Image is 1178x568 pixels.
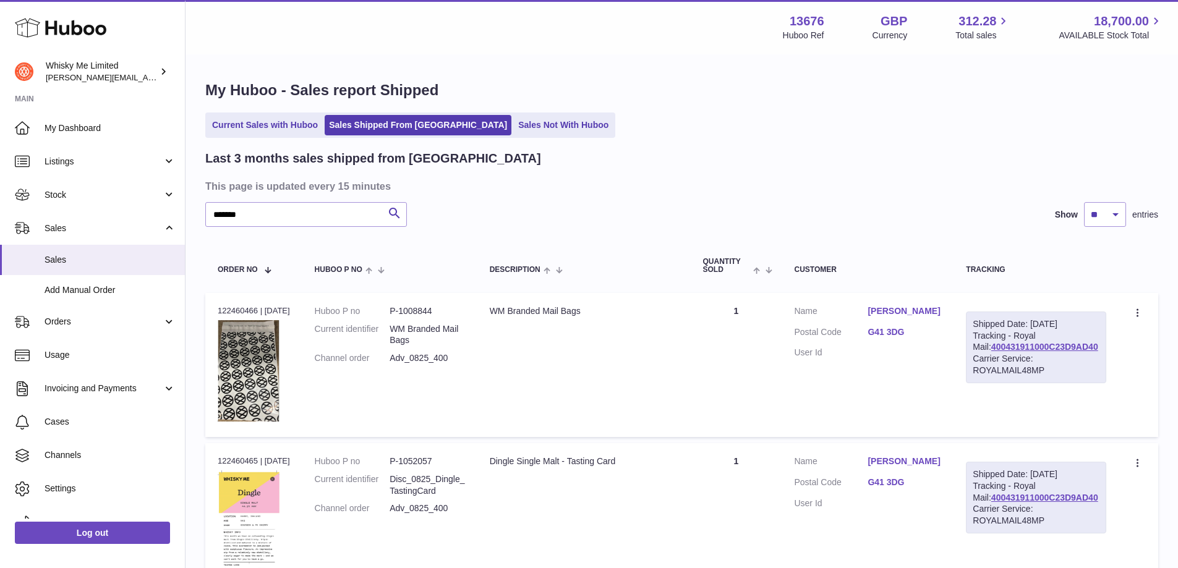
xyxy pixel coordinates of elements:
strong: GBP [881,13,907,30]
dt: Postal Code [794,326,868,341]
div: 122460465 | [DATE] [218,456,290,467]
a: Log out [15,522,170,544]
span: Usage [45,349,176,361]
dd: WM Branded Mail Bags [390,323,465,347]
a: 400431911000C23D9AD40 [991,342,1098,352]
div: Huboo Ref [783,30,824,41]
span: Huboo P no [315,266,362,274]
a: 400431911000C23D9AD40 [991,493,1098,502]
dd: P-1008844 [390,305,465,317]
span: Sales [45,223,163,234]
dd: Disc_0825_Dingle_TastingCard [390,473,465,497]
a: Sales Not With Huboo [514,115,613,135]
span: Stock [45,189,163,201]
span: Returns [45,516,176,528]
span: Total sales [955,30,1010,41]
span: Description [490,266,540,274]
dt: User Id [794,347,868,358]
dd: P-1052057 [390,456,465,467]
a: 18,700.00 AVAILABLE Stock Total [1059,13,1163,41]
span: Quantity Sold [703,258,751,274]
h1: My Huboo - Sales report Shipped [205,80,1158,100]
span: 18,700.00 [1094,13,1149,30]
dt: Huboo P no [315,305,390,317]
div: Tracking [966,266,1106,274]
div: Carrier Service: ROYALMAIL48MP [973,503,1099,527]
div: Customer [794,266,941,274]
a: G41 3DG [868,477,941,488]
img: 1725358317.png [218,320,280,422]
div: Shipped Date: [DATE] [973,318,1099,330]
dt: Current identifier [315,323,390,347]
span: My Dashboard [45,122,176,134]
span: AVAILABLE Stock Total [1059,30,1163,41]
div: 122460466 | [DATE] [218,305,290,316]
div: WM Branded Mail Bags [490,305,678,317]
span: Add Manual Order [45,284,176,296]
h3: This page is updated every 15 minutes [205,179,1155,193]
strong: 13676 [790,13,824,30]
dt: Huboo P no [315,456,390,467]
span: Orders [45,316,163,328]
span: 312.28 [958,13,996,30]
a: Sales Shipped From [GEOGRAPHIC_DATA] [325,115,511,135]
div: Dingle Single Malt - Tasting Card [490,456,678,467]
div: Carrier Service: ROYALMAIL48MP [973,353,1099,376]
label: Show [1055,209,1078,221]
div: Tracking - Royal Mail: [966,462,1106,533]
a: 312.28 Total sales [955,13,1010,41]
div: Tracking - Royal Mail: [966,312,1106,383]
span: Channels [45,449,176,461]
span: Settings [45,483,176,494]
dt: Current identifier [315,473,390,497]
a: G41 3DG [868,326,941,338]
dt: Channel order [315,352,390,364]
span: entries [1132,209,1158,221]
a: [PERSON_NAME] [868,456,941,467]
span: Listings [45,156,163,167]
div: Currency [873,30,908,41]
a: Current Sales with Huboo [208,115,322,135]
img: frances@whiskyshop.com [15,62,33,81]
td: 1 [691,293,782,437]
div: Shipped Date: [DATE] [973,468,1099,480]
dt: Channel order [315,502,390,514]
dt: User Id [794,498,868,509]
dd: Adv_0825_400 [390,502,465,514]
div: Whisky Me Limited [46,60,157,83]
dt: Postal Code [794,477,868,491]
span: Order No [218,266,258,274]
span: Cases [45,416,176,428]
a: [PERSON_NAME] [868,305,941,317]
span: Sales [45,254,176,266]
h2: Last 3 months sales shipped from [GEOGRAPHIC_DATA] [205,150,541,167]
span: [PERSON_NAME][EMAIL_ADDRESS][DOMAIN_NAME] [46,72,248,82]
dd: Adv_0825_400 [390,352,465,364]
span: Invoicing and Payments [45,383,163,394]
dt: Name [794,305,868,320]
dt: Name [794,456,868,470]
